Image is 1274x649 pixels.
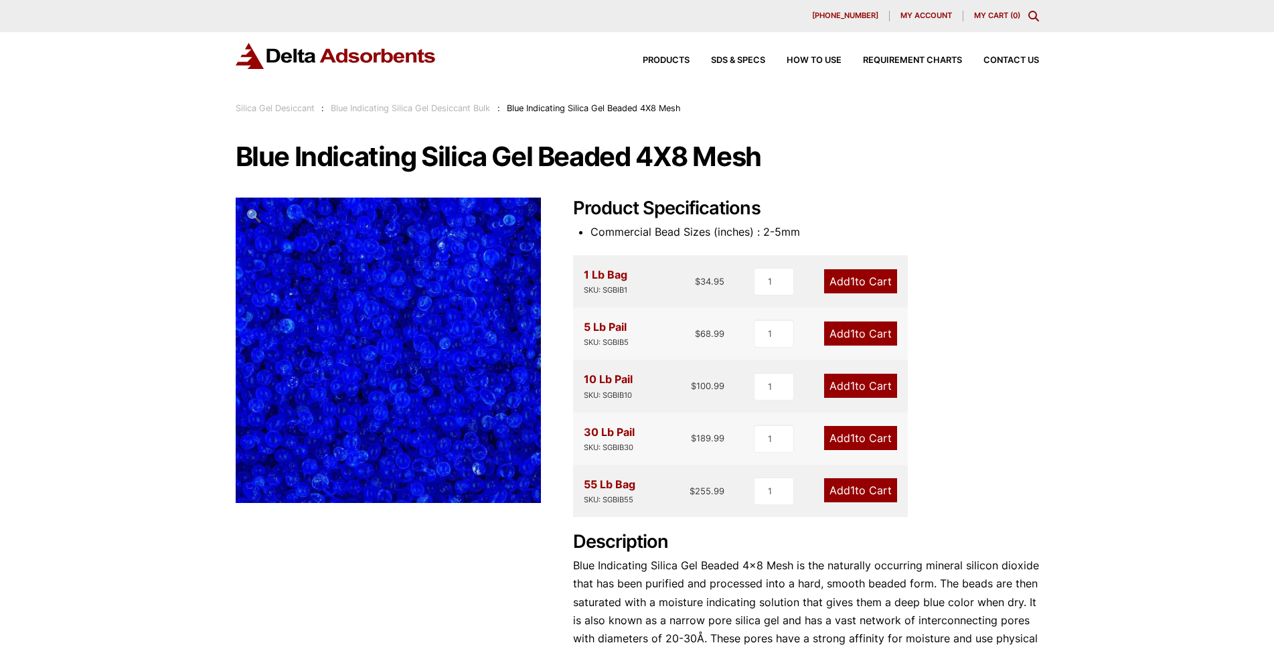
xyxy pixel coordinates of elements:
[850,327,855,340] span: 1
[621,56,690,65] a: Products
[584,423,635,454] div: 30 Lb Pail
[236,143,1039,171] h1: Blue Indicating Silica Gel Beaded 4X8 Mesh
[507,103,681,113] span: Blue Indicating Silica Gel Beaded 4X8 Mesh
[691,380,696,391] span: $
[584,318,629,349] div: 5 Lb Pail
[695,328,700,339] span: $
[246,208,262,223] span: 🔍
[584,494,635,506] div: SKU: SGBIB55
[690,56,765,65] a: SDS & SPECS
[584,284,627,297] div: SKU: SGBIB1
[983,56,1039,65] span: Contact Us
[824,426,897,450] a: Add1to Cart
[695,276,724,287] bdi: 34.95
[787,56,842,65] span: How to Use
[584,336,629,349] div: SKU: SGBIB5
[711,56,765,65] span: SDS & SPECS
[691,433,696,443] span: $
[331,103,490,113] a: Blue Indicating Silica Gel Desiccant Bulk
[321,103,324,113] span: :
[590,223,1039,241] li: Commercial Bead Sizes (inches) : 2-5mm
[690,486,695,496] span: $
[812,12,878,19] span: [PHONE_NUMBER]
[691,380,724,391] bdi: 100.99
[850,431,855,445] span: 1
[236,198,272,234] a: View full-screen image gallery
[890,11,963,21] a: My account
[842,56,962,65] a: Requirement Charts
[863,56,962,65] span: Requirement Charts
[801,11,890,21] a: [PHONE_NUMBER]
[1013,11,1018,20] span: 0
[584,389,633,402] div: SKU: SGBIB10
[824,321,897,346] a: Add1to Cart
[584,476,635,506] div: 55 Lb Bag
[900,12,952,19] span: My account
[824,478,897,502] a: Add1to Cart
[850,379,855,392] span: 1
[690,486,724,496] bdi: 255.99
[1028,11,1039,21] div: Toggle Modal Content
[974,11,1020,20] a: My Cart (0)
[573,198,1039,220] h2: Product Specifications
[236,43,436,69] img: Delta Adsorbents
[236,103,315,113] a: Silica Gel Desiccant
[573,531,1039,553] h2: Description
[962,56,1039,65] a: Contact Us
[584,441,635,454] div: SKU: SGBIB30
[691,433,724,443] bdi: 189.99
[584,266,627,297] div: 1 Lb Bag
[695,276,700,287] span: $
[497,103,500,113] span: :
[695,328,724,339] bdi: 68.99
[643,56,690,65] span: Products
[850,275,855,288] span: 1
[824,374,897,398] a: Add1to Cart
[584,370,633,401] div: 10 Lb Pail
[824,269,897,293] a: Add1to Cart
[765,56,842,65] a: How to Use
[850,484,855,497] span: 1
